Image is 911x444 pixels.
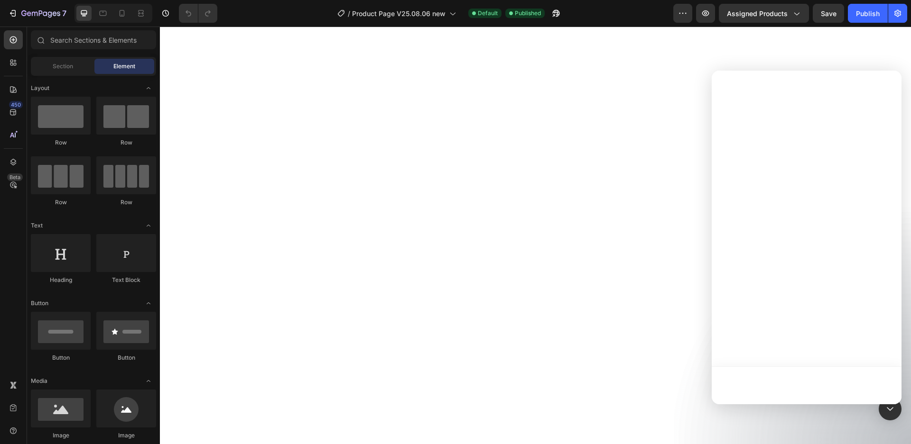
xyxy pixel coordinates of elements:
[31,431,91,440] div: Image
[96,198,156,207] div: Row
[31,30,156,49] input: Search Sections & Elements
[31,138,91,147] div: Row
[160,27,911,444] iframe: Design area
[141,296,156,311] span: Toggle open
[31,377,47,385] span: Media
[478,9,498,18] span: Default
[352,9,446,18] span: Product Page V25.08.06 new
[62,8,66,19] p: 7
[53,62,73,71] span: Section
[856,9,880,18] div: Publish
[813,4,844,23] button: Save
[727,9,788,18] span: Assigned Products
[31,198,91,207] div: Row
[9,101,23,109] div: 450
[712,71,902,404] iframe: Intercom live chat
[96,138,156,147] div: Row
[821,9,837,18] span: Save
[719,4,809,23] button: Assigned Products
[179,4,217,23] div: Undo/Redo
[141,373,156,389] span: Toggle open
[879,398,902,420] div: Open Intercom Messenger
[31,353,91,362] div: Button
[31,221,43,230] span: Text
[848,4,888,23] button: Publish
[141,81,156,96] span: Toggle open
[31,276,91,284] div: Heading
[96,353,156,362] div: Button
[113,62,135,71] span: Element
[96,431,156,440] div: Image
[141,218,156,233] span: Toggle open
[96,276,156,284] div: Text Block
[31,299,48,308] span: Button
[7,173,23,181] div: Beta
[348,9,350,18] span: /
[515,9,541,18] span: Published
[31,84,49,92] span: Layout
[4,4,71,23] button: 7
